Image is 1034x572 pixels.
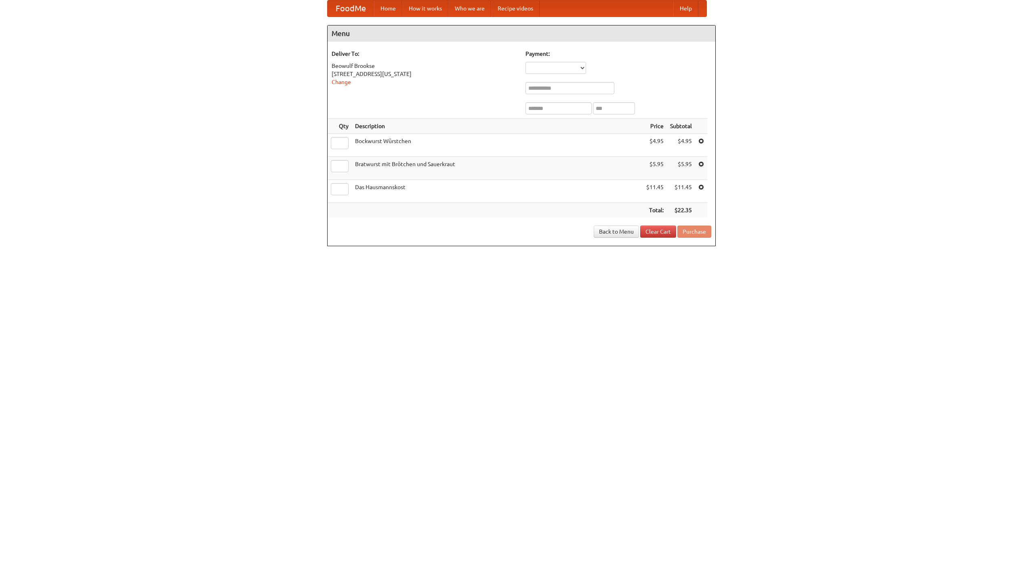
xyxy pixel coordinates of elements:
[374,0,402,17] a: Home
[667,134,695,157] td: $4.95
[402,0,448,17] a: How it works
[352,134,643,157] td: Bockwurst Würstchen
[525,50,711,58] h5: Payment:
[594,226,639,238] a: Back to Menu
[328,119,352,134] th: Qty
[352,180,643,203] td: Das Hausmannskost
[673,0,698,17] a: Help
[352,119,643,134] th: Description
[643,134,667,157] td: $4.95
[352,157,643,180] td: Bratwurst mit Brötchen und Sauerkraut
[667,157,695,180] td: $5.95
[667,203,695,218] th: $22.35
[332,70,517,78] div: [STREET_ADDRESS][US_STATE]
[328,0,374,17] a: FoodMe
[332,79,351,85] a: Change
[332,50,517,58] h5: Deliver To:
[448,0,491,17] a: Who we are
[677,226,711,238] button: Purchase
[643,180,667,203] td: $11.45
[667,119,695,134] th: Subtotal
[491,0,540,17] a: Recipe videos
[667,180,695,203] td: $11.45
[640,226,676,238] a: Clear Cart
[643,203,667,218] th: Total:
[328,25,715,42] h4: Menu
[643,119,667,134] th: Price
[643,157,667,180] td: $5.95
[332,62,517,70] div: Beowulf Brookse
